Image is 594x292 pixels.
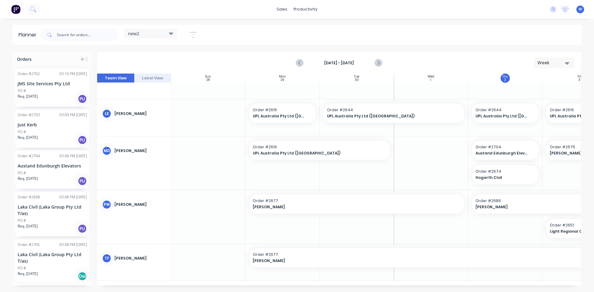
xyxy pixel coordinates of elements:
span: Req. [DATE] [18,223,38,229]
span: Order # 2674 [476,169,535,174]
div: 03:10 PM [DATE] [59,71,87,77]
img: Factory [11,5,20,14]
div: sales [273,5,291,14]
span: [PERSON_NAME] [253,204,440,210]
span: Order # 2644 [476,107,535,113]
span: Order # 2704 [476,144,535,150]
strong: [DATE] - [DATE] [308,60,370,66]
div: Sun [205,75,211,78]
span: Req. [DATE] [18,135,38,140]
button: Week [534,57,574,68]
div: Wed [428,75,434,78]
div: Order # 2704 [18,153,40,159]
div: PW [102,200,111,209]
button: Label View [134,74,171,83]
div: Thu [502,75,508,78]
span: Order # 2677 [253,198,461,204]
div: 1 [430,78,431,82]
div: [PERSON_NAME] [114,111,166,116]
div: Fri [578,75,581,78]
div: 03:08 PM [DATE] [59,242,87,248]
div: 03:08 PM [DATE] [59,153,87,159]
div: 3 [578,78,580,82]
div: 30 [355,78,359,82]
div: 03:09 PM [DATE] [59,112,87,118]
span: Req. [DATE] [18,271,38,277]
div: JMS Site Services Pty Ltd [18,80,87,87]
div: PU [78,135,87,145]
div: Tue [354,75,359,78]
div: Mon [279,75,286,78]
div: [PERSON_NAME] [114,148,166,154]
div: PO # [18,129,26,135]
span: [PERSON_NAME] [253,258,574,264]
span: W [579,6,582,12]
div: 29 [281,78,284,82]
button: Team View [97,74,134,83]
div: PO # [18,218,26,223]
div: Planner [19,31,40,39]
span: Order # 2616 [253,107,312,113]
div: PU [78,176,87,186]
div: Laka Civil (Laka Group Pty Ltd T/as) [18,204,87,217]
div: Order # 2698 [18,194,40,200]
span: Austand Edunburgh Elevators [476,150,529,156]
div: 2 [504,78,506,82]
span: UPL Australia Pty Ltd ([GEOGRAPHIC_DATA]) [253,113,306,119]
div: Laka Civil (Laka Group Pty Ltd T/as) [18,251,87,264]
span: new2 [128,30,139,37]
span: UPL Australia Pty Ltd ([GEOGRAPHIC_DATA]) [476,113,529,119]
span: Order # 2616 [253,144,386,150]
div: Order # 2703 [18,112,40,118]
div: Week [537,60,566,66]
span: UPL Australia Pty Ltd ([GEOGRAPHIC_DATA]) [327,113,447,119]
div: LE [102,109,111,118]
div: PO # [18,170,26,176]
span: Orders [17,56,32,62]
div: Order # 2702 [18,71,40,77]
span: Hogarth CIvil [476,175,529,180]
div: productivity [291,5,321,14]
span: Req. [DATE] [18,176,38,181]
span: Order # 2644 [327,107,461,113]
input: Search for orders... [57,29,118,41]
span: Req. [DATE] [18,94,38,99]
div: Just Kerb [18,121,87,128]
div: 03:08 PM [DATE] [59,194,87,200]
div: 28 [206,78,210,82]
div: TF [102,254,111,263]
div: [PERSON_NAME] [114,256,166,261]
div: MD [102,146,111,155]
div: Order # 2705 [18,242,40,248]
div: PU [78,94,87,104]
div: Del [78,272,87,281]
div: PO # [18,88,26,94]
div: PU [78,224,87,233]
div: [PERSON_NAME] [114,202,166,207]
div: Austand Edunburgh Elevators [18,163,87,169]
div: PO # [18,265,26,271]
span: UPL Australia Pty Ltd ([GEOGRAPHIC_DATA]) [253,150,373,156]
